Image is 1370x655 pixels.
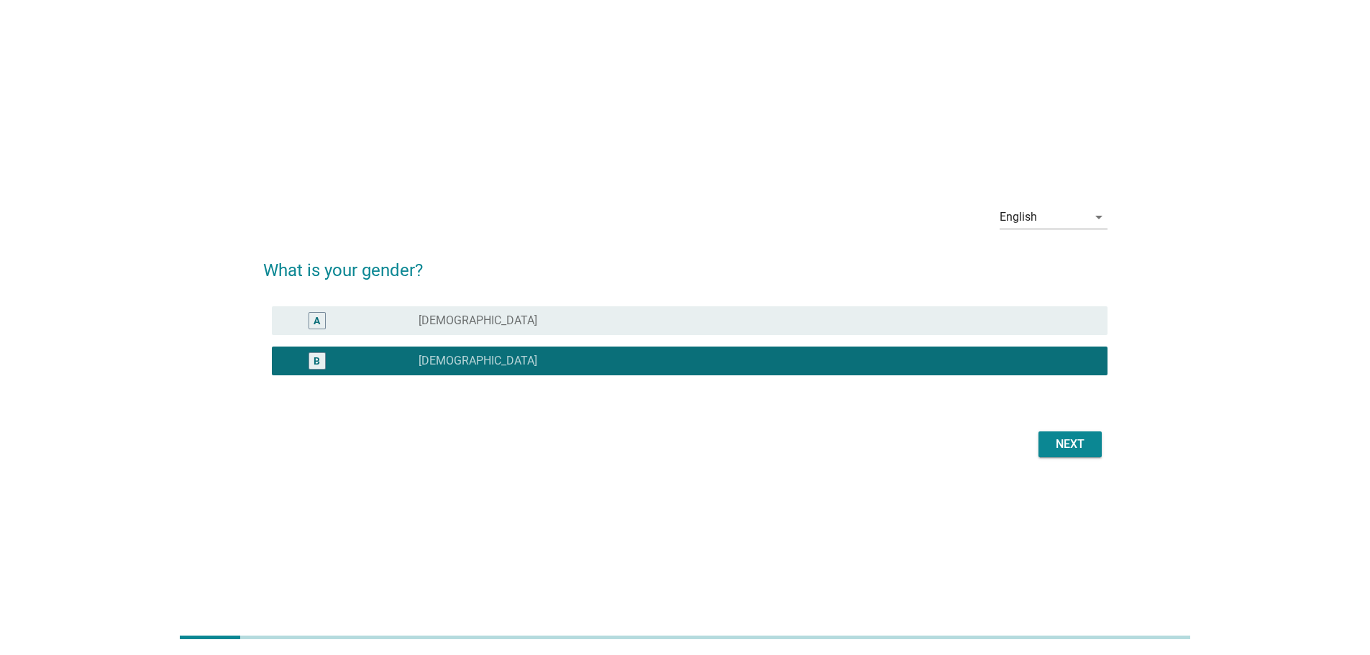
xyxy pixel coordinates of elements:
[1050,436,1090,453] div: Next
[1000,211,1037,224] div: English
[419,354,537,368] label: [DEMOGRAPHIC_DATA]
[314,313,320,328] div: A
[263,243,1108,283] h2: What is your gender?
[419,313,537,328] label: [DEMOGRAPHIC_DATA]
[314,353,320,368] div: B
[1090,209,1108,226] i: arrow_drop_down
[1038,431,1102,457] button: Next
